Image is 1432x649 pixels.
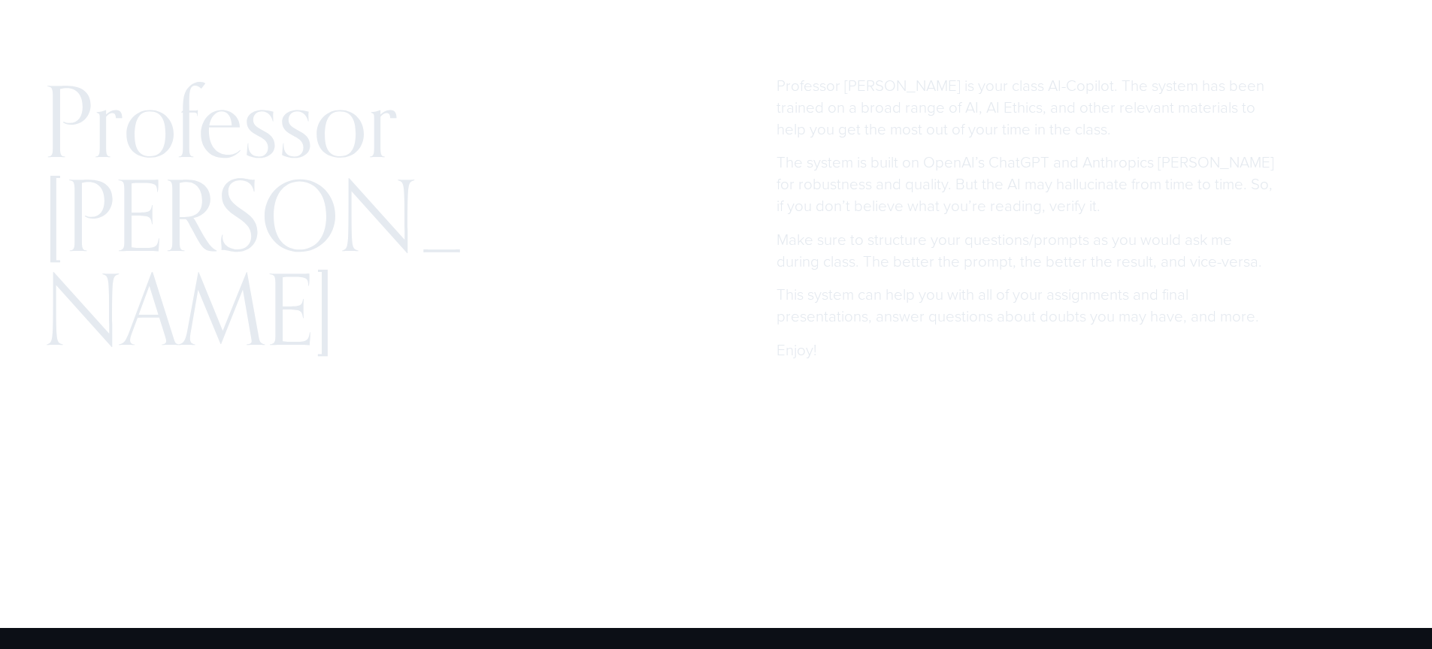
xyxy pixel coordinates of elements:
[777,228,1276,272] p: Make sure to structure your questions/prompts as you would ask me during class. The better the pr...
[777,339,1276,361] p: Enjoy!
[777,74,1276,139] p: Professor [PERSON_NAME] is your class AI-Copilot. The system has been trained on a broad range of...
[777,151,1276,216] p: The system is built on OpenAI’s ChatGPT and Anthropics [PERSON_NAME] for robustness and quality. ...
[777,283,1276,327] p: This system can help you with all of your assignments and final presentations, answer questions a...
[889,402,1163,506] a: Return to Course Page
[43,74,486,356] h1: Professor [PERSON_NAME]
